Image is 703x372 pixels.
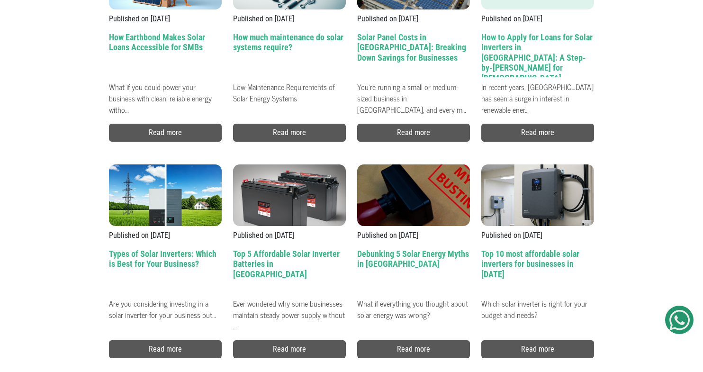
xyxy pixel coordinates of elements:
a: Published on [DATE] Top 10 most affordable solar inverters for businesses in [DATE] Which solar i... [481,164,594,318]
p: Published on [DATE] [357,13,470,25]
a: Read more [357,340,470,358]
p: Ever wondered why some businesses maintain steady power supply without … [233,294,346,318]
p: Published on [DATE] [481,13,594,25]
a: Read more [481,124,594,142]
h2: Debunking 5 Solar Energy Myths in [GEOGRAPHIC_DATA] [357,249,470,294]
a: Read more [233,124,346,142]
a: Published on [DATE] Top 5 Affordable Solar Inverter Batteries in [GEOGRAPHIC_DATA] Ever wondered ... [233,164,346,318]
a: Read more [233,340,346,358]
h2: Solar Panel Costs in [GEOGRAPHIC_DATA]: Breaking Down Savings for Businesses [357,32,470,77]
a: Published on [DATE] Debunking 5 Solar Energy Myths in [GEOGRAPHIC_DATA] What if everything you th... [357,164,470,318]
p: In recent years, [GEOGRAPHIC_DATA] has seen a surge in interest in renewable ener… [481,77,594,101]
h2: Top 10 most affordable solar inverters for businesses in [DATE] [481,249,594,294]
p: Published on [DATE] [233,230,346,241]
h2: How Earthbond Makes Solar Loans Accessible for SMBs [109,32,222,77]
p: Which solar inverter is right for your budget and needs? [481,294,594,318]
a: Published on [DATE] Types of Solar Inverters: Which is Best for Your Business? Are you considerin... [109,164,222,318]
a: Read more [357,124,470,142]
a: Read more [481,340,594,358]
p: Published on [DATE] [109,230,222,241]
p: Published on [DATE] [357,230,470,241]
h2: Types of Solar Inverters: Which is Best for Your Business? [109,249,222,294]
a: Read more [109,124,222,142]
p: Low-Maintenance Requirements of Solar Energy Systems [233,77,346,101]
a: Read more [109,340,222,358]
p: What if everything you thought about solar energy was wrong? [357,294,470,318]
h2: Top 5 Affordable Solar Inverter Batteries in [GEOGRAPHIC_DATA] [233,249,346,294]
p: Published on [DATE] [481,230,594,241]
img: Get Started On Earthbond Via Whatsapp [669,310,690,330]
p: What if you could power your business with clean, reliable energy witho… [109,77,222,101]
p: You’re running a small or medium-sized business in [GEOGRAPHIC_DATA], and every m… [357,77,470,101]
p: Are you considering investing in a solar inverter for your business but… [109,294,222,318]
h2: How much maintenance do solar systems require? [233,32,346,77]
p: Published on [DATE] [109,13,222,25]
h2: How to Apply for Loans for Solar Inverters in [GEOGRAPHIC_DATA]: A Step-by-[PERSON_NAME] for [DEM... [481,32,594,77]
p: Published on [DATE] [233,13,346,25]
